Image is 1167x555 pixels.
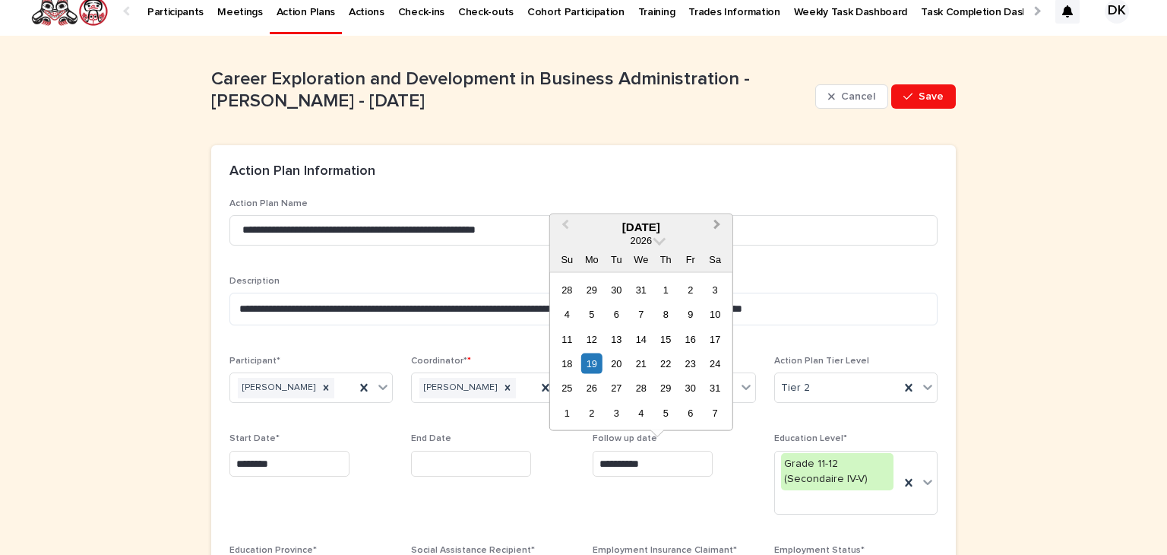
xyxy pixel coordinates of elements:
[229,277,280,286] span: Description
[656,378,676,398] div: Choose Thursday, January 29th, 2026
[552,215,576,239] button: Previous Month
[229,357,280,366] span: Participant*
[211,68,809,113] p: Career Exploration and Development in Business Administration - [PERSON_NAME] - [DATE]
[891,84,956,109] button: Save
[631,279,651,300] div: Choose Wednesday, December 31st, 2025
[631,403,651,423] div: Choose Wednesday, February 4th, 2026
[557,328,577,349] div: Choose Sunday, January 11th, 2026
[656,354,676,374] div: Choose Thursday, January 22nd, 2026
[581,403,602,423] div: Choose Monday, February 2nd, 2026
[631,378,651,398] div: Choose Wednesday, January 28th, 2026
[841,91,875,102] span: Cancel
[680,403,701,423] div: Choose Friday, February 6th, 2026
[774,357,869,366] span: Action Plan Tier Level
[656,249,676,269] div: Th
[774,434,847,443] span: Education Level*
[581,249,602,269] div: Mo
[411,546,535,555] span: Social Assistance Recipient*
[557,403,577,423] div: Choose Sunday, February 1st, 2026
[705,304,726,325] div: Choose Saturday, January 10th, 2026
[238,378,318,398] div: [PERSON_NAME]
[581,378,602,398] div: Choose Monday, January 26th, 2026
[581,328,602,349] div: Choose Monday, January 12th, 2026
[581,354,602,374] div: Choose Monday, January 19th, 2026
[656,279,676,300] div: Choose Thursday, January 1st, 2026
[557,378,577,398] div: Choose Sunday, January 25th, 2026
[631,304,651,325] div: Choose Wednesday, January 7th, 2026
[229,546,317,555] span: Education Province*
[680,378,701,398] div: Choose Friday, January 30th, 2026
[411,357,471,366] span: Coordinator*
[656,304,676,325] div: Choose Thursday, January 8th, 2026
[705,378,726,398] div: Choose Saturday, January 31st, 2026
[229,434,280,443] span: Start Date*
[705,354,726,374] div: Choose Saturday, January 24th, 2026
[919,91,944,102] span: Save
[631,234,652,246] span: 2026
[680,304,701,325] div: Choose Friday, January 9th, 2026
[656,328,676,349] div: Choose Thursday, January 15th, 2026
[631,249,651,269] div: We
[557,249,577,269] div: Su
[781,453,893,491] div: Grade 11-12 (Secondaire IV-V)
[581,304,602,325] div: Choose Monday, January 5th, 2026
[581,279,602,300] div: Choose Monday, December 29th, 2025
[705,279,726,300] div: Choose Saturday, January 3rd, 2026
[557,304,577,325] div: Choose Sunday, January 4th, 2026
[705,249,726,269] div: Sa
[229,199,308,208] span: Action Plan Name
[774,546,865,555] span: Employment Status*
[557,279,577,300] div: Choose Sunday, December 28th, 2025
[606,378,627,398] div: Choose Tuesday, January 27th, 2026
[606,279,627,300] div: Choose Tuesday, December 30th, 2025
[550,220,732,233] div: [DATE]
[606,328,627,349] div: Choose Tuesday, January 13th, 2026
[606,354,627,374] div: Choose Tuesday, January 20th, 2026
[781,380,810,396] span: Tier 2
[411,434,451,443] span: End Date
[705,403,726,423] div: Choose Saturday, February 7th, 2026
[557,354,577,374] div: Choose Sunday, January 18th, 2026
[555,277,727,426] div: month 2026-01
[631,328,651,349] div: Choose Wednesday, January 14th, 2026
[680,328,701,349] div: Choose Friday, January 16th, 2026
[680,249,701,269] div: Fr
[656,403,676,423] div: Choose Thursday, February 5th, 2026
[815,84,888,109] button: Cancel
[680,279,701,300] div: Choose Friday, January 2nd, 2026
[593,546,737,555] span: Employment Insurance Claimant*
[419,378,499,398] div: [PERSON_NAME]
[705,328,726,349] div: Choose Saturday, January 17th, 2026
[606,249,627,269] div: Tu
[606,304,627,325] div: Choose Tuesday, January 6th, 2026
[680,354,701,374] div: Choose Friday, January 23rd, 2026
[631,354,651,374] div: Choose Wednesday, January 21st, 2026
[606,403,627,423] div: Choose Tuesday, February 3rd, 2026
[707,215,731,239] button: Next Month
[229,163,375,180] h2: Action Plan Information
